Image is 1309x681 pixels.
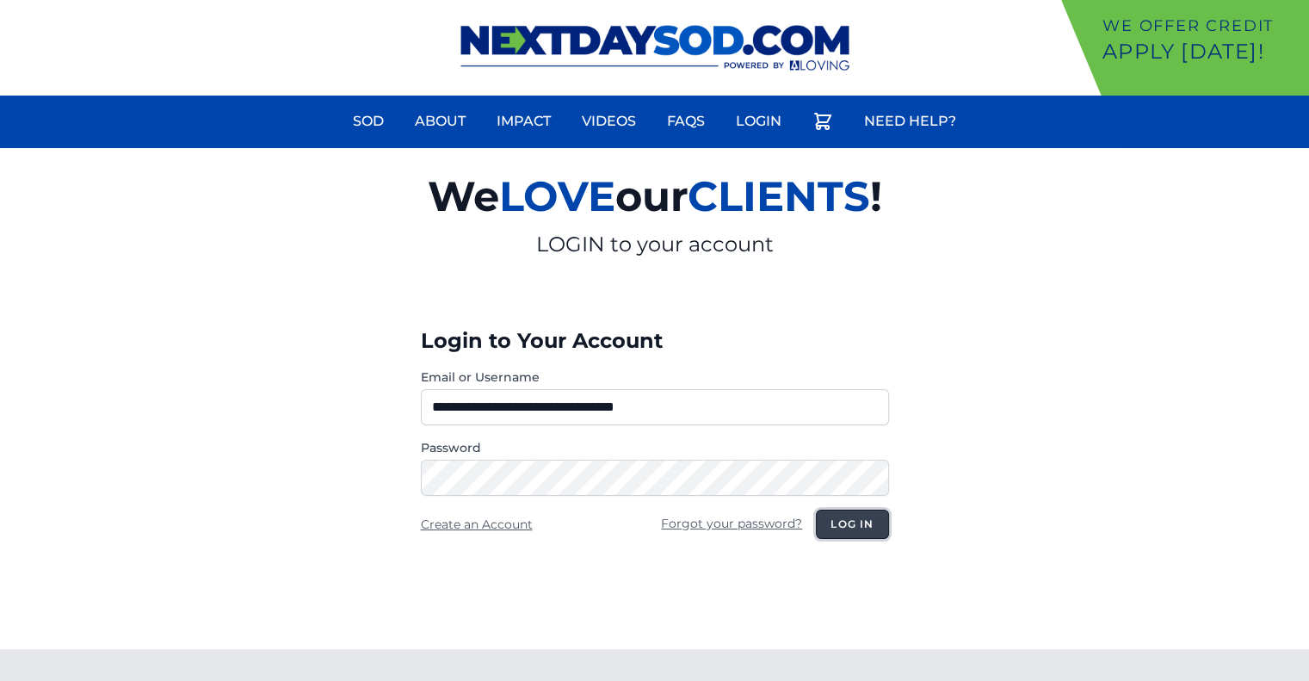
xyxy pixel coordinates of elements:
p: Apply [DATE]! [1102,38,1302,65]
h3: Login to Your Account [421,327,889,355]
a: Login [726,101,792,142]
button: Log in [816,510,888,539]
label: Password [421,439,889,456]
a: About [404,101,476,142]
a: Videos [571,101,646,142]
label: Email or Username [421,368,889,386]
span: LOVE [499,171,615,221]
p: We offer Credit [1102,14,1302,38]
a: Forgot your password? [661,516,802,531]
a: Impact [486,101,561,142]
a: Need Help? [854,101,966,142]
a: Sod [343,101,394,142]
a: FAQs [657,101,715,142]
h2: We our ! [228,162,1082,231]
p: LOGIN to your account [228,231,1082,258]
a: Create an Account [421,517,533,532]
span: CLIENTS [688,171,870,221]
